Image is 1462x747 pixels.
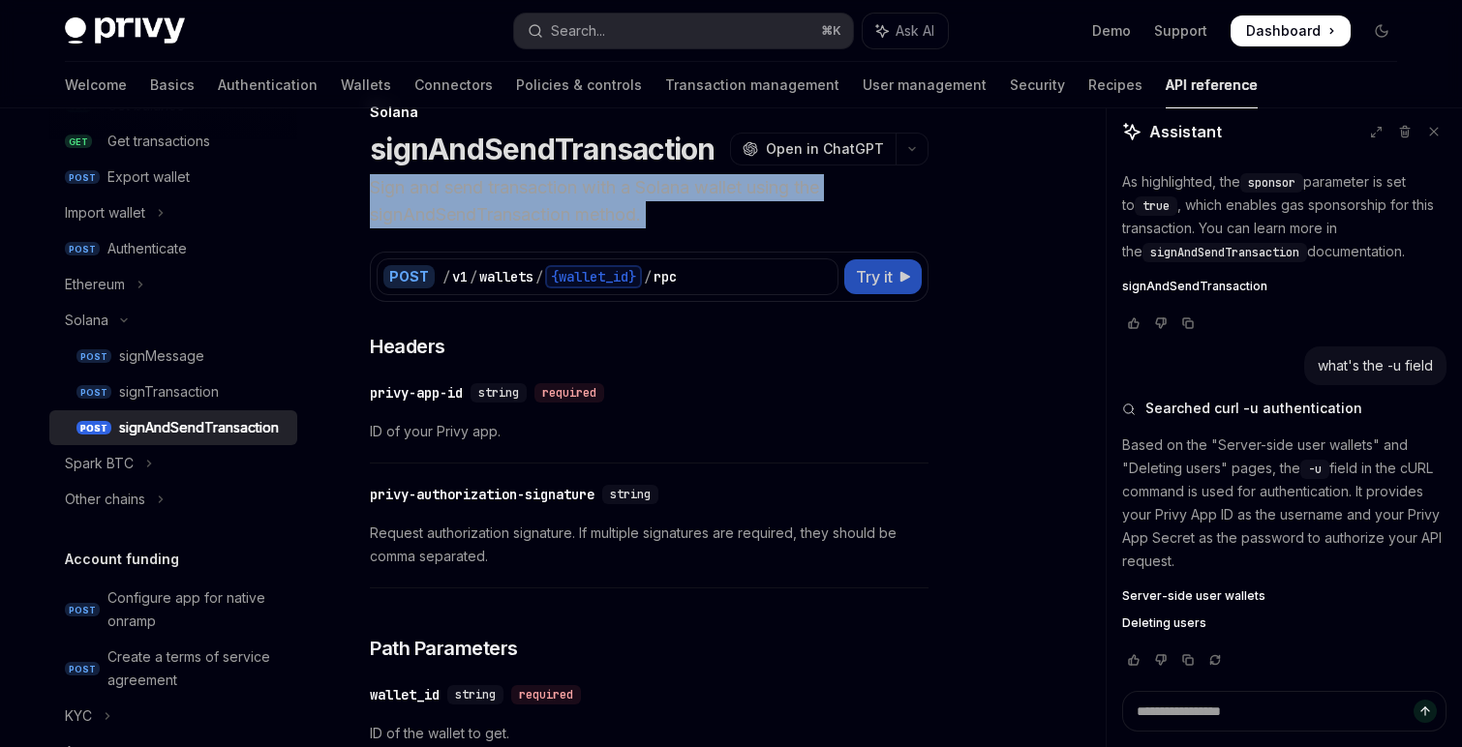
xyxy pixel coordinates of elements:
[76,421,111,435] span: POST
[821,23,841,39] span: ⌘ K
[119,380,219,403] div: signTransaction
[107,645,286,692] div: Create a terms of service agreement
[49,482,297,517] button: Toggle Other chains section
[896,21,934,41] span: Ask AI
[1149,650,1173,670] button: Vote that response was not good
[863,62,987,108] a: User management
[1142,198,1170,214] span: true
[49,231,297,266] a: POSTAuthenticate
[452,267,468,286] div: v1
[1145,399,1362,418] span: Searched curl -u authentication
[1246,21,1321,41] span: Dashboard
[610,487,651,502] span: string
[1122,588,1265,604] span: Server-side user wallets
[65,548,179,571] h5: Account funding
[478,385,519,401] span: string
[766,139,884,159] span: Open in ChatGPT
[65,273,125,296] div: Ethereum
[370,420,929,443] span: ID of your Privy app.
[65,452,134,475] div: Spark BTC
[65,662,100,676] span: POST
[1149,120,1222,143] span: Assistant
[1150,245,1299,260] span: signAndSendTransaction
[1231,15,1351,46] a: Dashboard
[730,133,896,165] button: Open in ChatGPT
[665,62,839,108] a: Transaction management
[1318,356,1433,375] div: what's the -u field
[49,374,297,409] a: POSTsignTransaction
[1308,462,1322,477] span: -u
[514,14,853,48] button: Open search
[49,267,297,302] button: Toggle Ethereum section
[119,416,279,439] div: signAndSendTransaction
[1122,650,1145,670] button: Vote that response was good
[370,132,716,166] h1: signAndSendTransaction
[65,17,185,45] img: dark logo
[65,704,92,728] div: KYC
[1203,650,1227,670] button: Reload last chat
[107,165,190,189] div: Export wallet
[107,237,187,260] div: Authenticate
[844,259,922,294] button: Try it
[107,130,210,153] div: Get transactions
[341,62,391,108] a: Wallets
[535,267,543,286] div: /
[479,267,533,286] div: wallets
[49,195,297,230] button: Toggle Import wallet section
[65,309,108,332] div: Solana
[76,349,111,364] span: POST
[1176,650,1200,670] button: Copy chat response
[119,344,204,368] div: signMessage
[1414,700,1437,723] button: Send message
[442,267,450,286] div: /
[863,14,948,48] button: Toggle assistant panel
[1122,170,1447,263] p: As highlighted, the parameter is set to , which enables gas sponsorship for this transaction. You...
[1122,279,1267,294] span: signAndSendTransaction
[49,640,297,698] a: POSTCreate a terms of service agreement
[856,265,893,288] span: Try it
[545,265,642,288] div: {wallet_id}
[49,699,297,733] button: Toggle KYC section
[107,586,286,633] div: Configure app for native onramp
[1366,15,1397,46] button: Toggle dark mode
[1122,433,1447,573] p: Based on the "Server-side user wallets" and "Deleting users" pages, the field in the cURL command...
[1122,615,1206,631] span: Deleting users
[644,267,652,286] div: /
[1166,62,1258,108] a: API reference
[1122,615,1447,631] a: Deleting users
[370,485,594,504] div: privy-authorization-signature
[370,383,463,403] div: privy-app-id
[1122,279,1447,294] a: signAndSendTransaction
[654,267,677,286] div: rpc
[76,385,111,400] span: POST
[65,170,100,185] span: POST
[65,62,127,108] a: Welcome
[49,581,297,639] a: POSTConfigure app for native onramp
[1122,691,1447,732] textarea: Ask a question...
[1010,62,1065,108] a: Security
[370,174,929,228] p: Sign and send transaction with a Solana wallet using the signAndSendTransaction method.
[218,62,318,108] a: Authentication
[470,267,477,286] div: /
[370,333,445,360] span: Headers
[1248,175,1295,191] span: sponsor
[65,603,100,617] span: POST
[1088,62,1142,108] a: Recipes
[1122,588,1447,604] a: Server-side user wallets
[1092,21,1131,41] a: Demo
[150,62,195,108] a: Basics
[1176,314,1200,333] button: Copy chat response
[370,103,929,122] div: Solana
[49,339,297,373] a: POSTsignMessage
[49,124,297,159] a: GETGet transactions
[1122,399,1447,418] button: Searched curl -u authentication
[49,303,297,338] button: Toggle Solana section
[65,201,145,224] div: Import wallet
[534,383,604,403] div: required
[65,488,145,511] div: Other chains
[370,522,929,568] span: Request authorization signature. If multiple signatures are required, they should be comma separa...
[383,265,435,288] div: POST
[65,134,92,149] span: GET
[551,19,605,43] div: Search...
[1122,314,1145,333] button: Vote that response was good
